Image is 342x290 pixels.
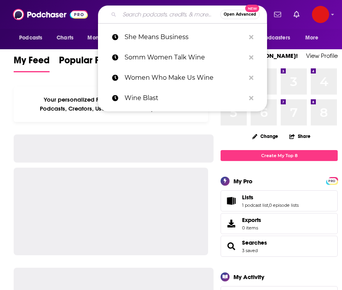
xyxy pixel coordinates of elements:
[220,10,260,19] button: Open AdvancedNew
[221,150,338,161] a: Create My Top 8
[82,30,125,45] button: open menu
[306,52,338,59] a: View Profile
[223,218,239,229] span: Exports
[245,5,259,12] span: New
[221,190,338,211] span: Lists
[14,30,52,45] button: open menu
[327,178,337,184] span: PRO
[305,32,319,43] span: More
[233,273,264,281] div: My Activity
[271,8,284,21] a: Show notifications dropdown
[224,13,256,16] span: Open Advanced
[312,6,329,23] button: Show profile menu
[242,217,261,224] span: Exports
[98,5,267,23] div: Search podcasts, credits, & more...
[268,202,269,208] span: ,
[98,88,267,108] a: Wine Blast
[14,54,50,71] span: My Feed
[242,248,258,253] a: 3 saved
[98,47,267,68] a: Somm Women Talk Wine
[87,32,115,43] span: Monitoring
[125,68,245,88] p: Women Who Make Us Wine
[57,32,73,43] span: Charts
[253,32,290,43] span: For Podcasters
[248,30,301,45] button: open menu
[233,177,253,185] div: My Pro
[223,241,239,252] a: Searches
[59,54,116,71] span: Popular Feed
[223,195,239,206] a: Lists
[248,131,283,141] button: Change
[242,194,253,201] span: Lists
[327,177,337,183] a: PRO
[312,6,329,23] img: User Profile
[98,27,267,47] a: She Means Business
[119,8,220,21] input: Search podcasts, credits, & more...
[290,8,303,21] a: Show notifications dropdown
[242,239,267,246] a: Searches
[289,129,311,144] button: Share
[125,27,245,47] p: She Means Business
[98,68,267,88] a: Women Who Make Us Wine
[242,225,261,231] span: 0 items
[13,7,88,22] img: Podchaser - Follow, Share and Rate Podcasts
[312,6,329,23] span: Logged in as DoubleForte
[19,32,42,43] span: Podcasts
[52,30,78,45] a: Charts
[300,30,328,45] button: open menu
[14,54,50,72] a: My Feed
[269,202,299,208] a: 0 episode lists
[59,54,116,72] a: Popular Feed
[242,194,299,201] a: Lists
[242,202,268,208] a: 1 podcast list
[221,236,338,257] span: Searches
[14,86,208,122] div: Your personalized Feed is curated based on the Podcasts, Creators, Users, and Lists that you Follow.
[125,47,245,68] p: Somm Women Talk Wine
[221,213,338,234] a: Exports
[125,88,245,108] p: Wine Blast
